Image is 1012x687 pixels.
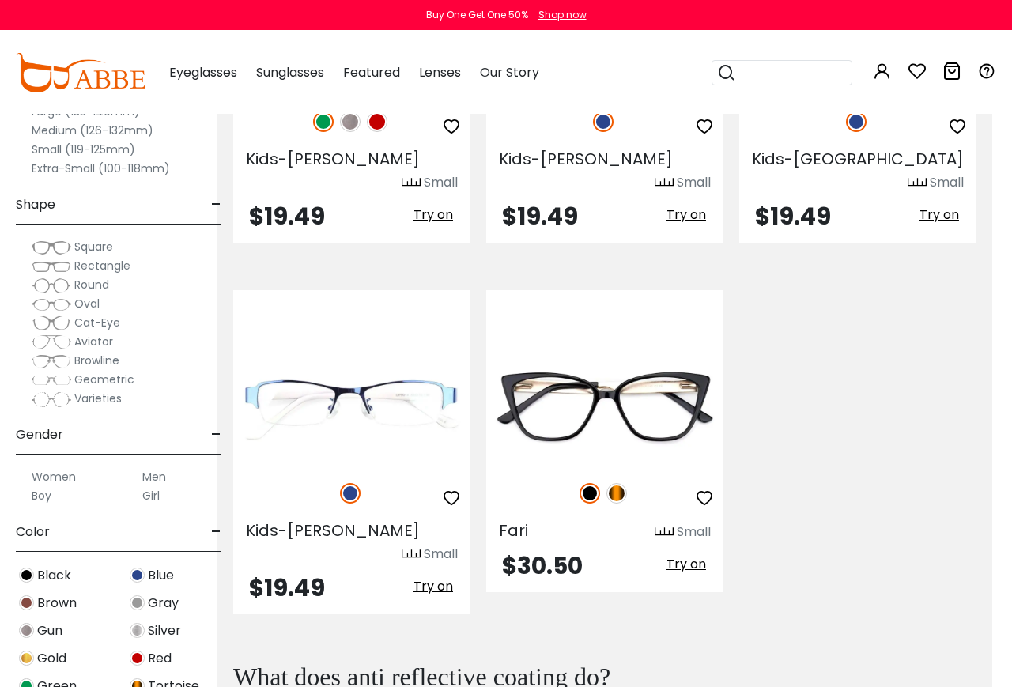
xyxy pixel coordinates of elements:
[755,199,831,233] span: $19.49
[424,173,458,192] div: Small
[424,545,458,564] div: Small
[593,111,614,132] img: Blue
[531,8,587,21] a: Shop now
[662,205,711,225] button: Try on
[32,277,71,293] img: Round.png
[486,347,723,466] img: Black Fari - Acetate ,Universal Bridge Fit
[409,576,458,597] button: Try on
[74,296,100,311] span: Oval
[74,258,130,274] span: Rectangle
[211,416,221,454] span: -
[402,177,421,189] img: size ruler
[502,549,583,583] span: $30.50
[246,519,420,542] span: Kids-[PERSON_NAME]
[419,63,461,81] span: Lenses
[74,372,134,387] span: Geometric
[915,205,964,225] button: Try on
[37,594,77,613] span: Brown
[148,566,174,585] span: Blue
[32,372,71,388] img: Geometric.png
[233,347,470,466] img: Blue Kids-Cecile - Metal ,Adjust Nose Pads
[16,53,145,92] img: abbeglasses.com
[19,651,34,666] img: Gold
[919,206,959,224] span: Try on
[846,111,867,132] img: Blue
[32,486,51,505] label: Boy
[930,173,964,192] div: Small
[413,577,453,595] span: Try on
[666,206,706,224] span: Try on
[16,186,55,224] span: Shape
[19,568,34,583] img: Black
[32,334,71,350] img: Aviator.png
[142,486,160,505] label: Girl
[37,649,66,668] span: Gold
[16,513,50,551] span: Color
[499,148,673,170] span: Kids-[PERSON_NAME]
[130,651,145,666] img: Red
[502,199,578,233] span: $19.49
[130,595,145,610] img: Gray
[480,63,539,81] span: Our Story
[74,353,119,368] span: Browline
[580,483,600,504] img: Black
[32,159,170,178] label: Extra-Small (100-118mm)
[340,111,361,132] img: Gun
[256,63,324,81] span: Sunglasses
[211,513,221,551] span: -
[499,519,528,542] span: Fari
[677,523,711,542] div: Small
[32,391,71,408] img: Varieties.png
[32,467,76,486] label: Women
[666,555,706,573] span: Try on
[32,296,71,312] img: Oval.png
[74,277,109,293] span: Round
[19,623,34,638] img: Gun
[32,315,71,331] img: Cat-Eye.png
[74,334,113,349] span: Aviator
[32,240,71,255] img: Square.png
[249,199,325,233] span: $19.49
[655,527,674,538] img: size ruler
[148,621,181,640] span: Silver
[752,148,964,170] span: Kids-[GEOGRAPHIC_DATA]
[211,186,221,224] span: -
[402,549,421,561] img: size ruler
[19,595,34,610] img: Brown
[606,483,627,504] img: Tortoise
[249,571,325,605] span: $19.49
[142,467,166,486] label: Men
[677,173,711,192] div: Small
[246,148,420,170] span: Kids-[PERSON_NAME]
[74,391,122,406] span: Varieties
[32,121,153,140] label: Medium (126-132mm)
[655,177,674,189] img: size ruler
[313,111,334,132] img: Green
[32,140,135,159] label: Small (119-125mm)
[32,353,71,369] img: Browline.png
[343,63,400,81] span: Featured
[413,206,453,224] span: Try on
[367,111,387,132] img: Red
[37,621,62,640] span: Gun
[426,8,528,22] div: Buy One Get One 50%
[74,239,113,255] span: Square
[409,205,458,225] button: Try on
[32,259,71,274] img: Rectangle.png
[148,649,172,668] span: Red
[130,568,145,583] img: Blue
[538,8,587,22] div: Shop now
[148,594,179,613] span: Gray
[16,416,63,454] span: Gender
[74,315,120,330] span: Cat-Eye
[340,483,361,504] img: Blue
[130,623,145,638] img: Silver
[908,177,927,189] img: size ruler
[662,554,711,575] button: Try on
[169,63,237,81] span: Eyeglasses
[37,566,71,585] span: Black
